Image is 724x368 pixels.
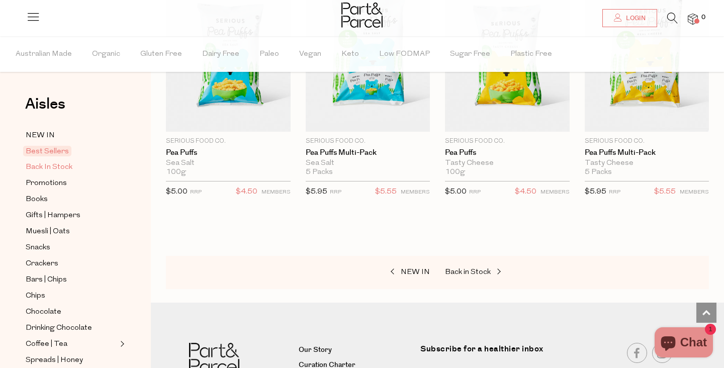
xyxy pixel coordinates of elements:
a: Bars | Chips [26,273,117,286]
a: NEW IN [329,266,430,279]
span: Sugar Free [450,37,490,72]
label: Subscribe for a healthier inbox [420,343,550,362]
span: Best Sellers [23,146,71,156]
p: Serious Food Co. [166,137,291,146]
div: Tasty Cheese [585,159,709,168]
a: Pea Puffs [166,148,291,157]
span: 5 Packs [306,168,333,177]
a: Gifts | Hampers [26,209,117,222]
a: Drinking Chocolate [26,322,117,334]
a: Chocolate [26,306,117,318]
small: RRP [609,190,620,195]
small: MEMBERS [680,190,709,195]
div: Sea Salt [306,159,430,168]
a: Back in Stock [445,266,546,279]
span: Aisles [25,93,65,115]
span: Organic [92,37,120,72]
span: NEW IN [401,268,430,276]
a: Snacks [26,241,117,254]
span: Books [26,194,48,206]
small: RRP [469,190,481,195]
a: Pea Puffs [445,148,570,157]
span: Plastic Free [510,37,552,72]
a: Crackers [26,257,117,270]
span: 100g [445,168,465,177]
span: NEW IN [26,130,55,142]
span: 0 [699,13,708,22]
small: RRP [330,190,341,195]
div: Sea Salt [166,159,291,168]
a: Best Sellers [26,145,117,157]
span: $5.95 [306,188,327,196]
a: 0 [688,14,698,24]
span: Promotions [26,177,67,190]
a: Pea Puffs Multi-Pack [306,148,430,157]
span: Gluten Free [140,37,182,72]
a: Coffee | Tea [26,338,117,350]
span: Low FODMAP [379,37,430,72]
span: Back In Stock [26,161,72,173]
small: MEMBERS [401,190,430,195]
span: Coffee | Tea [26,338,67,350]
span: 5 Packs [585,168,612,177]
span: $5.00 [445,188,467,196]
span: $5.55 [375,186,397,199]
span: 100g [166,168,186,177]
span: Vegan [299,37,321,72]
span: Back in Stock [445,268,491,276]
span: $5.55 [654,186,676,199]
div: Tasty Cheese [445,159,570,168]
span: Login [623,14,646,23]
inbox-online-store-chat: Shopify online store chat [652,327,716,360]
span: Keto [341,37,359,72]
span: Bars | Chips [26,274,67,286]
span: Snacks [26,242,50,254]
span: Crackers [26,258,58,270]
span: $4.50 [236,186,257,199]
a: Books [26,193,117,206]
span: Paleo [259,37,279,72]
span: Chips [26,290,45,302]
span: Drinking Chocolate [26,322,92,334]
span: $5.00 [166,188,188,196]
a: NEW IN [26,129,117,142]
a: Muesli | Oats [26,225,117,238]
a: Pea Puffs Multi-Pack [585,148,709,157]
small: MEMBERS [261,190,291,195]
a: Chips [26,290,117,302]
small: RRP [190,190,202,195]
p: Serious Food Co. [585,137,709,146]
span: $5.95 [585,188,606,196]
button: Expand/Collapse Coffee | Tea [118,338,125,350]
a: Spreads | Honey [26,354,117,366]
span: Dairy Free [202,37,239,72]
span: Gifts | Hampers [26,210,80,222]
a: Aisles [25,97,65,122]
img: Part&Parcel [341,3,383,28]
p: Serious Food Co. [445,137,570,146]
span: $4.50 [515,186,536,199]
p: Serious Food Co. [306,137,430,146]
span: Muesli | Oats [26,226,70,238]
span: Chocolate [26,306,61,318]
a: Our Story [299,344,413,356]
small: MEMBERS [540,190,570,195]
a: Back In Stock [26,161,117,173]
a: Promotions [26,177,117,190]
span: Australian Made [16,37,72,72]
a: Login [602,9,657,27]
span: Spreads | Honey [26,354,83,366]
